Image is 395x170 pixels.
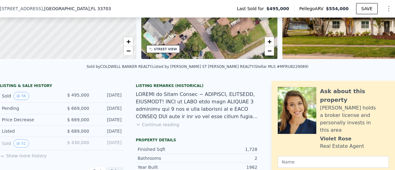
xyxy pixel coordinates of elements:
input: Name [278,156,389,168]
span: $ 669,000 [67,106,89,111]
div: Listed by [PERSON_NAME] ST [PERSON_NAME] REALTY (Stellar MLS #MFRU8229089) [152,64,308,69]
div: LOREMI do Sitam Consec ~ ADIPISCI, ELITSEDD, EIUSMODT! INCI ut LABO etdo magn ALIQUAE 3 adminimv ... [136,91,259,120]
button: Continue reading [136,122,179,128]
div: Listing Remarks (Historical) [136,83,259,88]
span: , [GEOGRAPHIC_DATA] [43,6,111,12]
span: − [268,47,272,55]
div: Sold by COLDWELL BANKER REALTY . [86,64,152,69]
div: [DATE] [94,128,122,134]
div: [DATE] [94,105,122,111]
div: Real Estate Agent [320,143,364,150]
div: Pending [2,105,57,111]
div: [DATE] [94,117,122,123]
div: Sold [2,139,57,147]
span: + [126,38,130,45]
div: Finished Sqft [138,146,197,152]
a: Zoom out [124,46,133,56]
span: $554,000 [326,6,349,11]
button: Show Options [383,2,395,15]
div: STREET VIEW [154,47,177,52]
span: , FL 33703 [89,6,111,11]
a: Zoom in [265,37,274,46]
div: 1,728 [197,146,257,152]
div: 2 [197,155,257,161]
a: Zoom in [124,37,133,46]
span: − [126,47,130,55]
span: + [268,38,272,45]
div: [DATE] [94,139,122,147]
span: Last Sold for [237,6,267,12]
div: Price Decrease [2,117,57,123]
div: [DATE] [94,92,122,100]
div: Listed [2,128,57,134]
span: $ 669,000 [67,117,89,122]
button: View historical data [14,139,29,147]
div: Violet Rose [320,135,351,143]
a: Zoom out [265,46,274,56]
span: $ 495,000 [67,93,89,97]
div: Bathrooms [138,155,197,161]
div: Sold [2,92,57,100]
span: Pellego ARV [299,6,326,12]
div: Ask about this property [320,87,389,104]
div: [PERSON_NAME] holds a broker license and personally invests in this area [320,104,389,134]
span: $ 689,000 [67,129,89,134]
button: SAVE [356,3,378,14]
button: View historical data [14,92,29,100]
span: $ 430,000 [67,140,89,145]
span: $495,000 [266,6,289,12]
div: Property details [136,138,259,143]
